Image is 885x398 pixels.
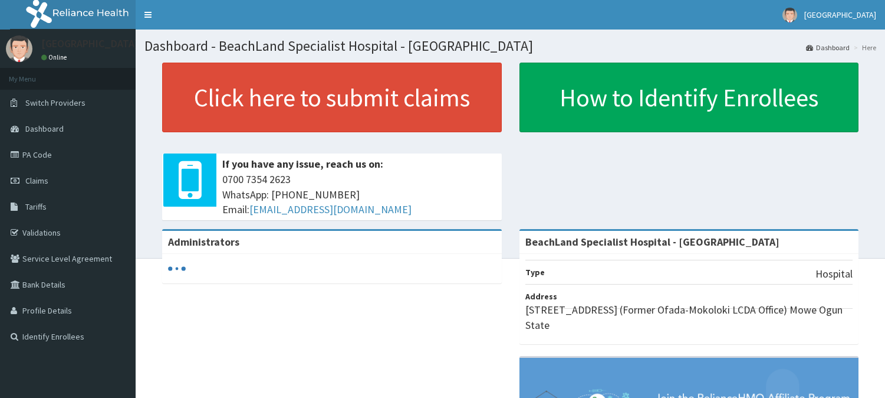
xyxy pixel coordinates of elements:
span: Switch Providers [25,97,85,108]
svg: audio-loading [168,260,186,278]
b: Administrators [168,235,239,249]
img: User Image [6,35,32,62]
span: Dashboard [25,123,64,134]
b: If you have any issue, reach us on: [222,157,383,171]
span: [GEOGRAPHIC_DATA] [804,9,876,20]
strong: BeachLand Specialist Hospital - [GEOGRAPHIC_DATA] [525,235,779,249]
p: [STREET_ADDRESS] (Former Ofada-Mokoloki LCDA Office) Mowe Ogun State [525,302,853,332]
p: Hospital [815,266,853,282]
span: 0700 7354 2623 WhatsApp: [PHONE_NUMBER] Email: [222,172,496,217]
b: Address [525,291,557,302]
a: How to Identify Enrollees [519,63,859,132]
a: [EMAIL_ADDRESS][DOMAIN_NAME] [249,203,412,216]
h1: Dashboard - BeachLand Specialist Hospital - [GEOGRAPHIC_DATA] [144,38,876,54]
span: Tariffs [25,201,47,212]
a: Online [41,53,70,61]
a: Click here to submit claims [162,63,502,132]
span: Claims [25,175,48,186]
b: Type [525,267,545,278]
img: User Image [782,8,797,22]
a: Dashboard [806,43,850,53]
li: Here [851,43,876,53]
p: [GEOGRAPHIC_DATA] [41,38,139,49]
